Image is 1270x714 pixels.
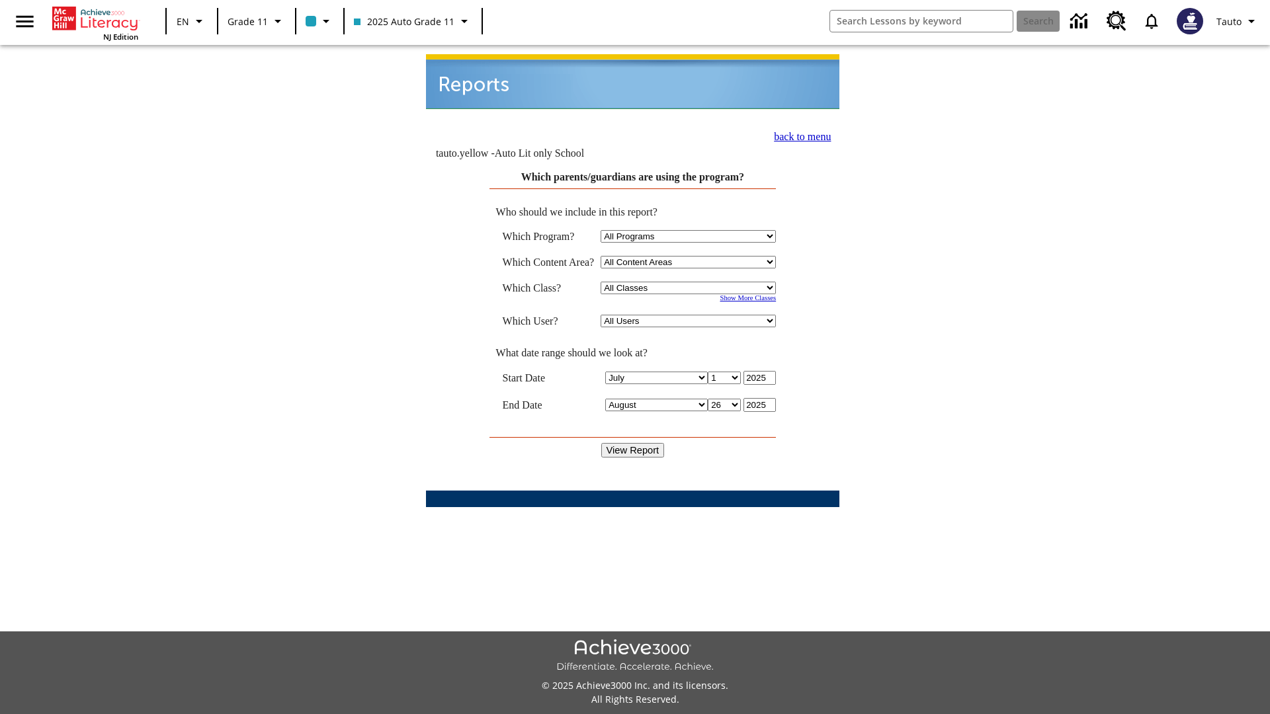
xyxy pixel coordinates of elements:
[222,9,291,33] button: Grade: Grade 11, Select a grade
[503,282,595,294] td: Which Class?
[1211,9,1265,33] button: Profile/Settings
[436,147,679,159] td: tauto.yellow -
[521,171,744,182] a: Which parents/guardians are using the program?
[349,9,478,33] button: Class: 2025 Auto Grade 11, Select your class
[720,294,777,301] a: Show More Classes
[1177,8,1203,34] img: Avatar
[1134,4,1169,38] a: Notifications
[228,15,268,28] span: Grade 11
[1216,15,1242,28] span: Tauto
[1099,3,1134,39] a: Resource Center, Will open in new tab
[503,371,595,385] td: Start Date
[300,9,339,33] button: Class color is light blue. Change class color
[503,398,595,412] td: End Date
[503,230,595,243] td: Which Program?
[489,206,777,218] td: Who should we include in this report?
[503,257,595,268] nobr: Which Content Area?
[830,11,1013,32] input: search field
[601,443,665,457] input: View Report
[495,147,585,159] nobr: Auto Lit only School
[171,9,213,33] button: Language: EN, Select a language
[426,54,839,109] img: header
[177,15,189,28] span: EN
[503,315,595,327] td: Which User?
[1062,3,1099,40] a: Data Center
[489,347,777,359] td: What date range should we look at?
[556,639,714,673] img: Achieve3000 Differentiate Accelerate Achieve
[52,4,138,42] div: Home
[5,2,44,41] button: Open side menu
[774,131,831,142] a: back to menu
[354,15,454,28] span: 2025 Auto Grade 11
[103,32,138,42] span: NJ Edition
[1169,4,1211,38] button: Select a new avatar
